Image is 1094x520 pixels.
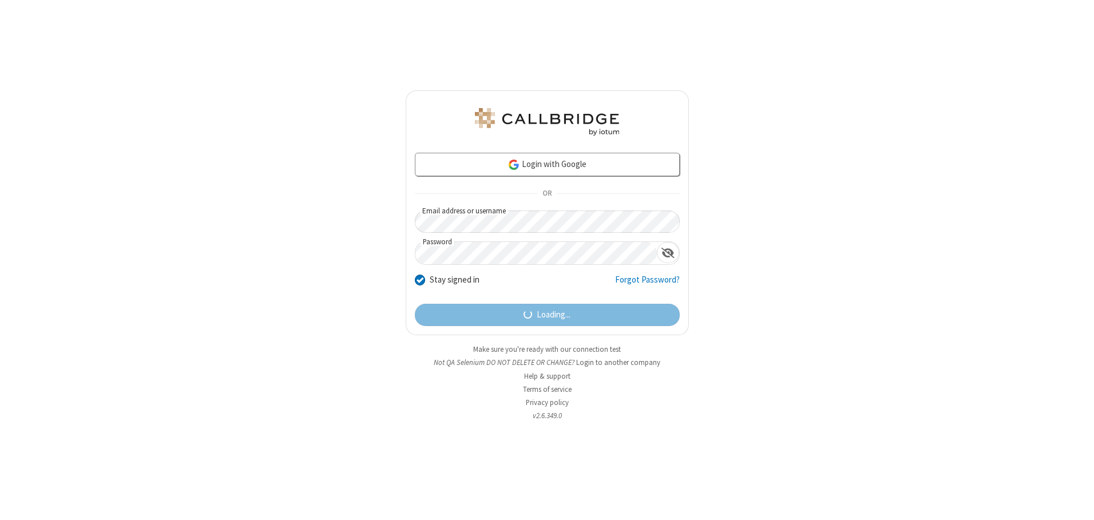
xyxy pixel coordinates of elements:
a: Help & support [524,371,570,381]
li: Not QA Selenium DO NOT DELETE OR CHANGE? [406,357,689,368]
a: Make sure you're ready with our connection test [473,344,621,354]
button: Login to another company [576,357,660,368]
span: Loading... [537,308,570,321]
span: OR [538,185,556,201]
a: Privacy policy [526,398,569,407]
img: google-icon.png [508,158,520,171]
button: Loading... [415,304,680,327]
li: v2.6.349.0 [406,410,689,421]
input: Email address or username [415,211,680,233]
input: Password [415,242,657,264]
a: Forgot Password? [615,273,680,295]
a: Terms of service [523,384,572,394]
a: Login with Google [415,153,680,176]
label: Stay signed in [430,273,479,287]
div: Show password [657,242,679,263]
img: QA Selenium DO NOT DELETE OR CHANGE [473,108,621,136]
